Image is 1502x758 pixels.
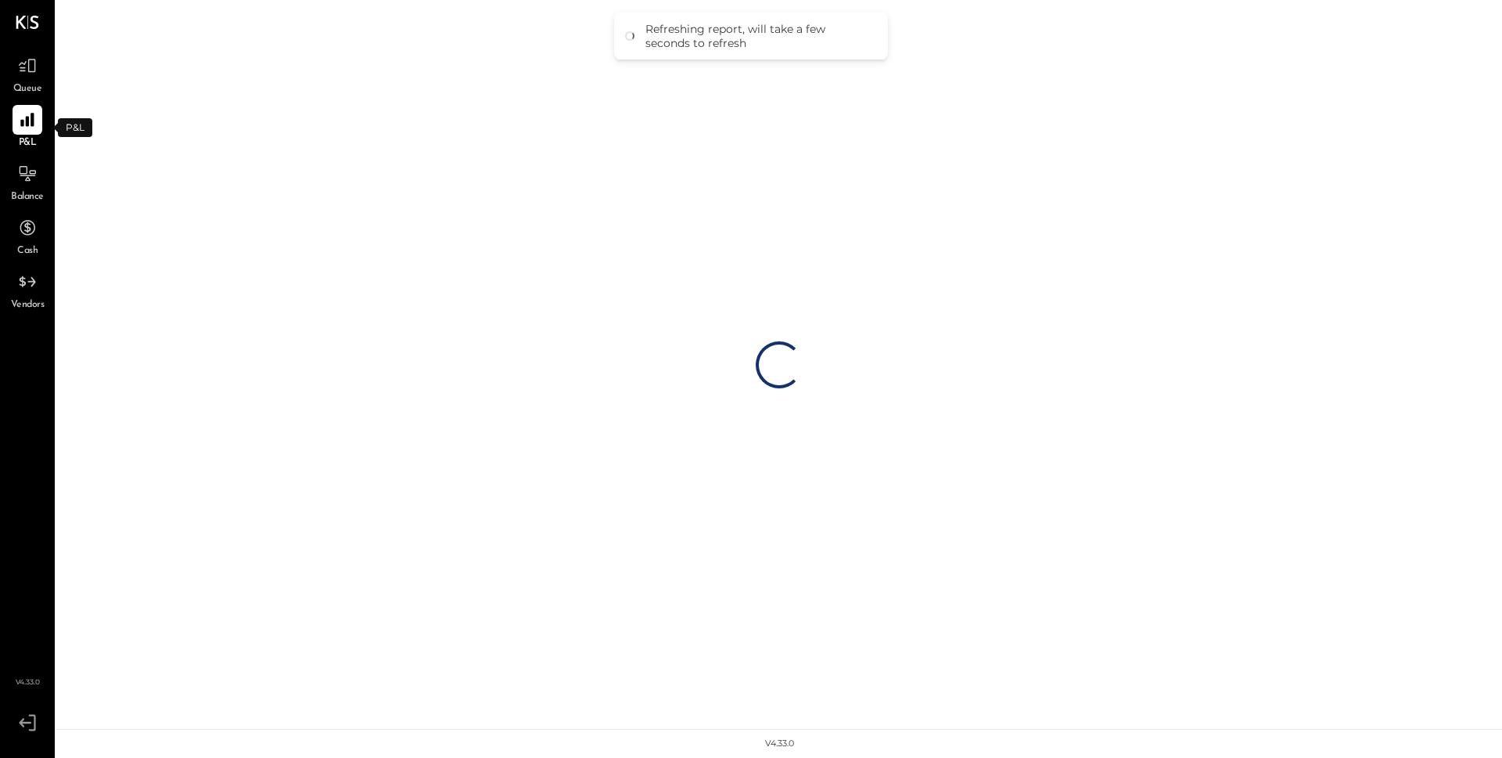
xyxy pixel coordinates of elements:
[645,22,872,50] div: Refreshing report, will take a few seconds to refresh
[765,738,794,750] div: v 4.33.0
[1,51,54,96] a: Queue
[1,267,54,312] a: Vendors
[1,213,54,258] a: Cash
[1,159,54,204] a: Balance
[13,82,42,96] span: Queue
[1,105,54,150] a: P&L
[11,190,44,204] span: Balance
[17,244,38,258] span: Cash
[19,136,37,150] span: P&L
[11,298,45,312] span: Vendors
[58,118,92,137] div: P&L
